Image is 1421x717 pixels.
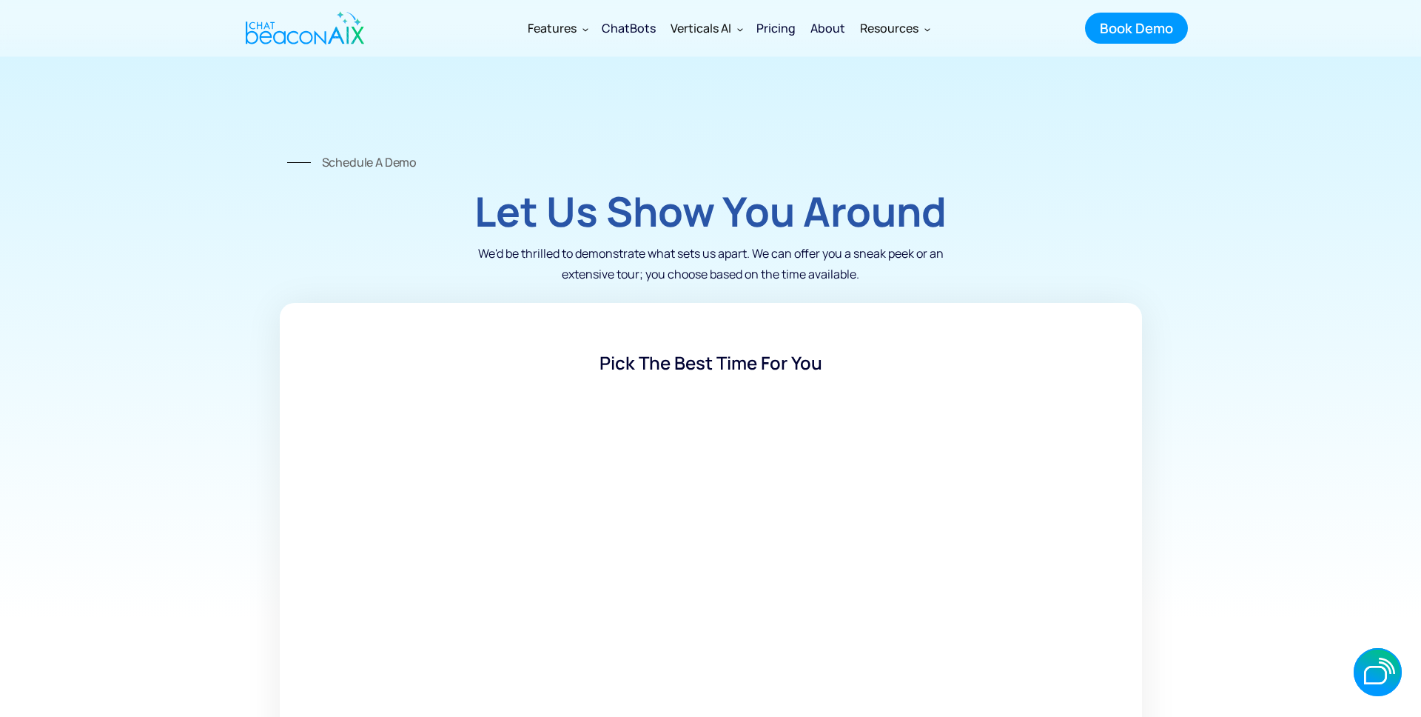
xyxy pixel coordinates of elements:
[528,18,577,39] div: Features
[860,18,918,39] div: Resources
[459,243,962,284] p: We'd be thrilled to demonstrate what sets us apart. We can offer you a sneak peek or an extensive...
[594,9,663,47] a: ChatBots
[924,26,930,32] img: Dropdown
[287,162,311,163] img: Line
[520,10,594,46] div: Features
[602,18,656,39] div: ChatBots
[233,2,372,54] a: home
[322,152,417,173] div: Schedule a Demo
[280,187,1142,236] h1: Let Us Show You Around
[803,9,853,47] a: About
[1100,19,1173,38] div: Book Demo
[663,10,749,46] div: Verticals AI
[1085,13,1188,44] a: Book Demo
[671,18,731,39] div: Verticals AI
[306,351,1116,375] div: Pick the best time for you
[737,26,743,32] img: Dropdown
[749,9,803,47] a: Pricing
[582,26,588,32] img: Dropdown
[756,18,796,39] div: Pricing
[810,18,845,39] div: About
[853,10,936,46] div: Resources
